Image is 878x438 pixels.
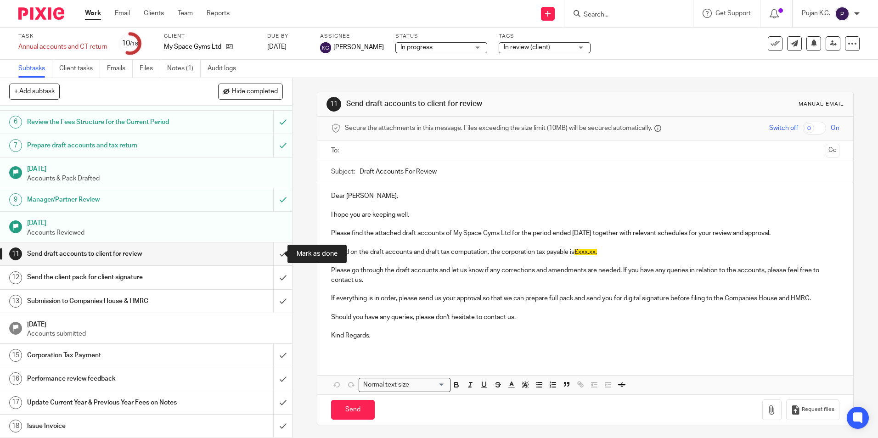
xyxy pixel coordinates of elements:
div: 13 [9,295,22,308]
h1: Issue Invoice [27,419,185,433]
div: Annual accounts and CT return [18,42,107,51]
img: Pixie [18,7,64,20]
div: 6 [9,116,22,129]
p: Kind Regards, [331,331,839,340]
p: Based on the draft accounts and draft tax computation, the corporation tax payable is [331,247,839,257]
button: Hide completed [218,84,283,99]
div: Manual email [799,101,844,108]
span: Request files [802,406,834,413]
a: Email [115,9,130,18]
label: To: [331,146,341,155]
p: If everything is in order, please send us your approval so that we can prepare full pack and send... [331,294,839,303]
h1: Review the Fees Structure for the Current Period [27,115,185,129]
span: Secure the attachments in this message. Files exceeding the size limit (10MB) will be secured aut... [345,124,652,133]
img: svg%3E [320,42,331,53]
label: Due by [267,33,309,40]
label: Assignee [320,33,384,40]
div: 9 [9,193,22,206]
input: Search [583,11,665,19]
div: 17 [9,396,22,409]
h1: Send the client pack for client signature [27,270,185,284]
div: 10 [122,38,138,49]
a: Files [140,60,160,78]
p: Dear [PERSON_NAME], [331,191,839,201]
h1: Performance review feedback [27,372,185,386]
p: Accounts Reviewed [27,228,283,237]
span: [DATE] [267,44,287,50]
span: On [831,124,839,133]
button: Request files [786,399,839,420]
span: Normal text size [361,380,411,390]
span: [PERSON_NAME] [333,43,384,52]
img: svg%3E [835,6,850,21]
a: Clients [144,9,164,18]
span: In progress [400,44,433,51]
button: Cc [826,144,839,157]
span: Get Support [715,10,751,17]
label: Client [164,33,256,40]
a: Audit logs [208,60,243,78]
p: Pujan K.C. [802,9,830,18]
h1: Update Current Year & Previous Year Fees on Notes [27,396,185,410]
h1: [DATE] [27,216,283,228]
a: Work [85,9,101,18]
a: Subtasks [18,60,52,78]
div: 18 [9,420,22,432]
input: Search for option [412,380,445,390]
small: /18 [130,41,138,46]
h1: Manager/Partner Review [27,193,185,207]
a: Team [178,9,193,18]
span: Switch off [769,124,798,133]
h1: Corporation Tax Payment [27,348,185,362]
div: 7 [9,139,22,152]
h1: Send draft accounts to client for review [27,247,185,261]
a: Emails [107,60,133,78]
h1: Send draft accounts to client for review [346,99,605,109]
div: 11 [9,247,22,260]
a: Reports [207,9,230,18]
p: Please go through the draft accounts and let us know if any corrections and amendments are needed... [331,266,839,285]
label: Subject: [331,167,355,176]
h1: Submission to Companies House & HMRC [27,294,185,308]
p: Should you have any queries, please don't hesitate to contact us. [331,313,839,322]
button: + Add subtask [9,84,60,99]
div: 16 [9,372,22,385]
p: Accounts submitted [27,329,283,338]
label: Tags [499,33,591,40]
span: In review (client) [504,44,550,51]
span: £xxx.xx. [574,249,597,255]
p: I hope you are keeping well. [331,210,839,219]
a: Notes (1) [167,60,201,78]
input: Send [331,400,375,420]
h1: [DATE] [27,162,283,174]
p: Accounts & Pack Drafted [27,174,283,183]
h1: [DATE] [27,318,283,329]
p: My Space Gyms Ltd [164,42,221,51]
div: 11 [326,97,341,112]
div: 15 [9,349,22,362]
div: Search for option [359,378,450,392]
a: Client tasks [59,60,100,78]
div: 12 [9,271,22,284]
label: Task [18,33,107,40]
h1: Prepare draft accounts and tax return [27,139,185,152]
span: Hide completed [232,88,278,95]
p: Please find the attached draft accounts of My Space Gyms Ltd for the period ended [DATE] together... [331,229,839,238]
label: Status [395,33,487,40]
